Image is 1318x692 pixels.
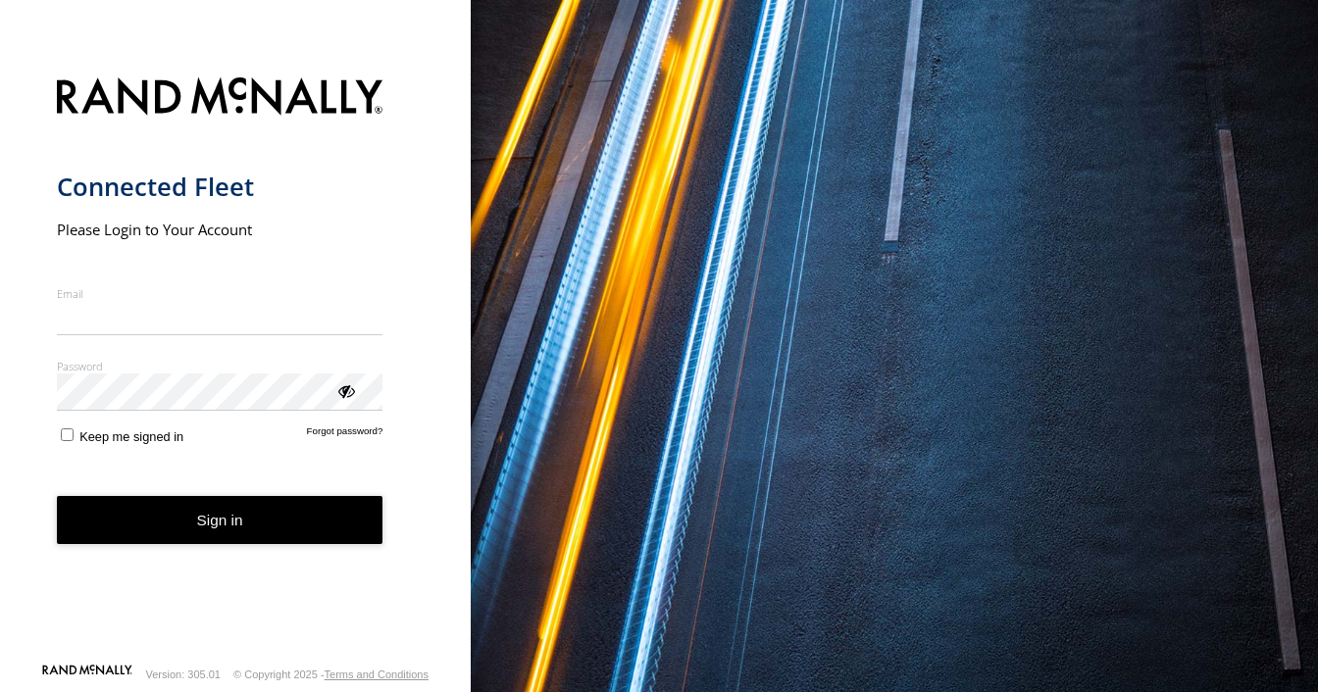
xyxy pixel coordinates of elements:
div: ViewPassword [335,380,355,400]
form: main [57,66,415,663]
span: Keep me signed in [79,429,183,444]
a: Visit our Website [42,665,132,684]
div: Version: 305.01 [146,668,221,680]
label: Password [57,359,383,373]
h2: Please Login to Your Account [57,220,383,239]
img: Rand McNally [57,74,383,124]
div: © Copyright 2025 - [233,668,429,680]
a: Forgot password? [307,425,383,444]
input: Keep me signed in [61,428,74,441]
label: Email [57,286,383,301]
a: Terms and Conditions [325,668,429,680]
button: Sign in [57,496,383,544]
h1: Connected Fleet [57,171,383,203]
